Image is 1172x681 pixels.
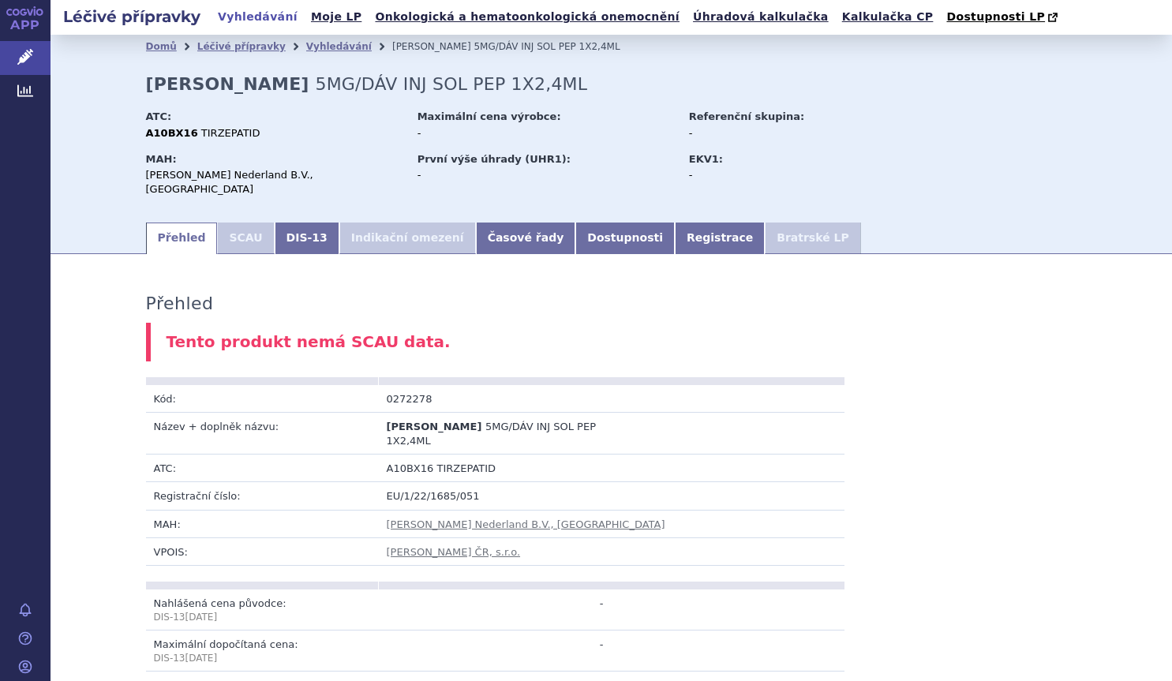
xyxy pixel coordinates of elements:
[306,6,366,28] a: Moje LP
[418,153,571,165] strong: První výše úhrady (UHR1):
[197,41,286,52] a: Léčivé přípravky
[379,385,612,413] td: 0272278
[946,10,1045,23] span: Dostupnosti LP
[942,6,1065,28] a: Dostupnosti LP
[146,110,172,122] strong: ATC:
[379,482,844,510] td: EU/1/22/1685/051
[476,223,576,254] a: Časové řady
[418,110,561,122] strong: Maximální cena výrobce:
[379,589,612,630] td: -
[275,223,339,254] a: DIS-13
[675,223,765,254] a: Registrace
[387,421,482,432] span: [PERSON_NAME]
[146,153,177,165] strong: MAH:
[689,110,804,122] strong: Referenční skupina:
[689,153,723,165] strong: EKV1:
[689,168,867,182] div: -
[185,653,218,664] span: [DATE]
[185,612,218,623] span: [DATE]
[146,294,214,314] h3: Přehled
[146,510,379,537] td: MAH:
[146,168,403,196] div: [PERSON_NAME] Nederland B.V., [GEOGRAPHIC_DATA]
[146,589,379,630] td: Nahlášená cena původce:
[315,74,587,94] span: 5MG/DÁV INJ SOL PEP 1X2,4ML
[370,6,684,28] a: Onkologická a hematoonkologická onemocnění
[418,126,674,140] div: -
[146,41,177,52] a: Domů
[146,630,379,672] td: Maximální dopočítaná cena:
[688,6,833,28] a: Úhradová kalkulačka
[146,223,218,254] a: Přehled
[154,611,371,624] p: DIS-13
[213,6,302,28] a: Vyhledávání
[146,127,198,139] strong: A10BX16
[154,652,371,665] p: DIS-13
[306,41,372,52] a: Vyhledávání
[418,168,674,182] div: -
[387,546,521,558] a: [PERSON_NAME] ČR, s.r.o.
[146,385,379,413] td: Kód:
[146,412,379,454] td: Název + doplněk názvu:
[387,518,665,530] a: [PERSON_NAME] Nederland B.V., [GEOGRAPHIC_DATA]
[474,41,620,52] span: 5MG/DÁV INJ SOL PEP 1X2,4ML
[201,127,260,139] span: TIRZEPATID
[51,6,213,28] h2: Léčivé přípravky
[837,6,938,28] a: Kalkulačka CP
[436,462,496,474] span: TIRZEPATID
[387,421,596,447] span: 5MG/DÁV INJ SOL PEP 1X2,4ML
[146,74,309,94] strong: [PERSON_NAME]
[146,537,379,565] td: VPOIS:
[392,41,471,52] span: [PERSON_NAME]
[379,630,612,672] td: -
[387,462,434,474] span: A10BX16
[146,482,379,510] td: Registrační číslo:
[575,223,675,254] a: Dostupnosti
[146,455,379,482] td: ATC:
[689,126,867,140] div: -
[146,323,1077,361] div: Tento produkt nemá SCAU data.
